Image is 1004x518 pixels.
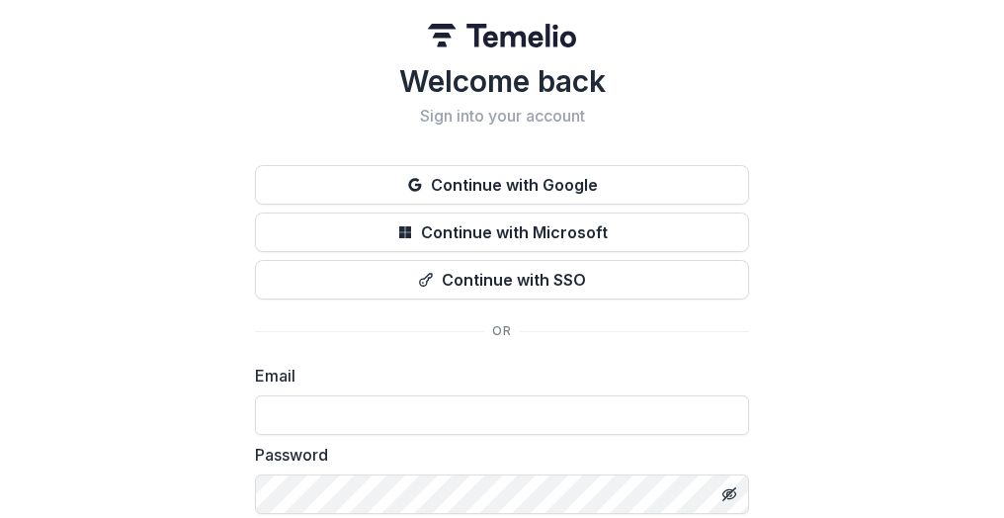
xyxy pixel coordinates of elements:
button: Continue with Microsoft [255,213,749,252]
label: Password [255,443,737,467]
button: Toggle password visibility [713,478,745,510]
img: Temelio [428,24,576,47]
h2: Sign into your account [255,107,749,126]
button: Continue with Google [255,165,749,205]
button: Continue with SSO [255,260,749,300]
label: Email [255,364,737,388]
h1: Welcome back [255,63,749,99]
